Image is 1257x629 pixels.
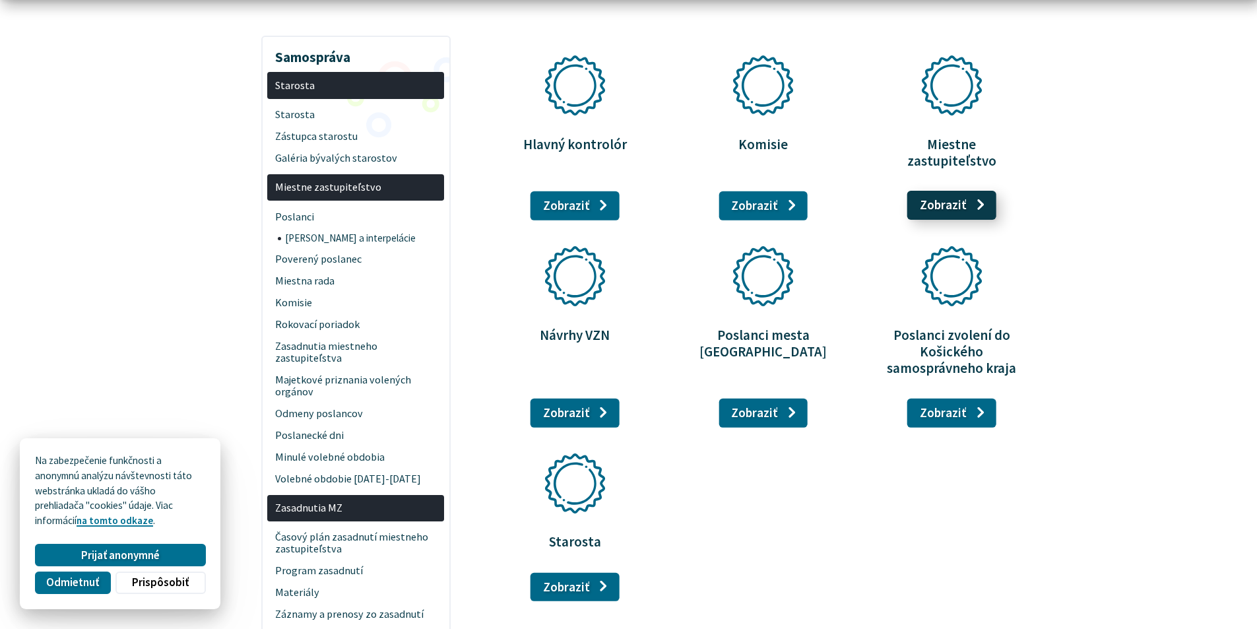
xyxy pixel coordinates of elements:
a: Odmeny poslancov [267,403,444,424]
a: Zasadnutia miestneho zastupiteľstva [267,336,444,370]
span: [PERSON_NAME] a interpelácie [285,228,437,249]
span: Poverený poslanec [275,249,437,271]
h3: Samospráva [267,40,444,67]
span: Poslanecké dni [275,424,437,446]
a: Zobraziť [531,191,620,220]
a: Volebné obdobie [DATE]-[DATE] [267,468,444,490]
span: Starosta [275,75,437,96]
p: Návrhy VZN [505,327,644,343]
a: Zobraziť [719,191,808,220]
a: Galéria bývalých starostov [267,147,444,169]
a: Starosta [267,72,444,99]
a: Zobraziť [719,399,808,428]
a: Zasadnutia MZ [267,495,444,522]
p: Starosta [505,533,644,550]
span: Majetkové priznania volených orgánov [275,369,437,403]
button: Prispôsobiť [115,572,205,594]
span: Poslanci [275,206,437,228]
a: [PERSON_NAME] a interpelácie [278,228,445,249]
a: Majetkové priznania volených orgánov [267,369,444,403]
span: Galéria bývalých starostov [275,147,437,169]
p: Poslanci zvolení do Košického samosprávneho kraja [883,327,1021,376]
a: Zobraziť [907,191,996,220]
a: Miestna rada [267,271,444,292]
a: na tomto odkaze [77,514,153,527]
span: Volebné obdobie [DATE]-[DATE] [275,468,437,490]
button: Prijať anonymné [35,544,205,566]
span: Rokovací poriadok [275,314,437,336]
a: Komisie [267,292,444,314]
a: Minulé volebné obdobia [267,446,444,468]
a: Poslanci [267,206,444,228]
span: Časový plán zasadnutí miestneho zastupiteľstva [275,527,437,560]
p: Na zabezpečenie funkčnosti a anonymnú analýzu návštevnosti táto webstránka ukladá do vášho prehli... [35,453,205,529]
a: Časový plán zasadnutí miestneho zastupiteľstva [267,527,444,560]
span: Prijať anonymné [81,548,160,562]
a: Rokovací poriadok [267,314,444,336]
span: Miestna rada [275,271,437,292]
a: Zobraziť [531,399,620,428]
a: Poslanecké dni [267,424,444,446]
p: Miestne zastupiteľstvo [883,136,1021,169]
a: Záznamy a prenosy zo zasadnutí [267,603,444,625]
span: Miestne zastupiteľstvo [275,177,437,199]
a: Materiály [267,581,444,603]
span: Program zasadnutí [275,560,437,581]
a: Zástupca starostu [267,125,444,147]
span: Komisie [275,292,437,314]
a: Zobraziť [907,399,996,428]
a: Program zasadnutí [267,560,444,581]
span: Zasadnutia MZ [275,497,437,519]
span: Materiály [275,581,437,603]
p: Poslanci mesta [GEOGRAPHIC_DATA] [694,327,833,360]
p: Komisie [694,136,833,152]
span: Minulé volebné obdobia [275,446,437,468]
span: Zástupca starostu [275,125,437,147]
span: Zasadnutia miestneho zastupiteľstva [275,336,437,370]
a: Zobraziť [531,572,620,601]
a: Starosta [267,104,444,125]
span: Starosta [275,104,437,125]
span: Záznamy a prenosy zo zasadnutí [275,603,437,625]
a: Miestne zastupiteľstvo [267,174,444,201]
p: Hlavný kontrolór [505,136,644,152]
span: Odmietnuť [46,576,99,589]
a: Poverený poslanec [267,249,444,271]
span: Prispôsobiť [132,576,189,589]
span: Odmeny poslancov [275,403,437,424]
button: Odmietnuť [35,572,110,594]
